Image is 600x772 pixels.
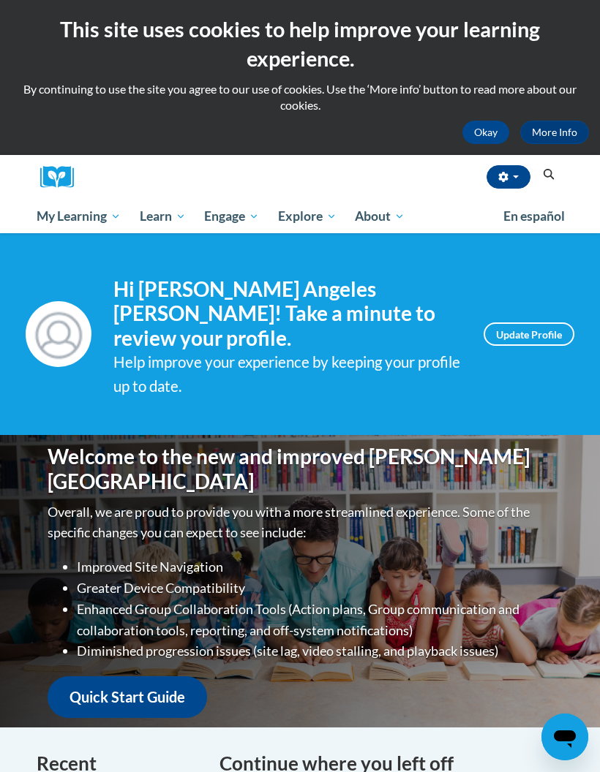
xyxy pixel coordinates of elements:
span: Learn [140,208,186,225]
a: About [346,200,415,233]
a: Update Profile [484,322,574,346]
span: About [355,208,405,225]
a: En español [494,201,574,232]
h2: This site uses cookies to help improve your learning experience. [11,15,589,74]
div: Main menu [26,200,574,233]
a: My Learning [27,200,130,233]
p: By continuing to use the site you agree to our use of cookies. Use the ‘More info’ button to read... [11,81,589,113]
li: Greater Device Compatibility [77,578,552,599]
img: Profile Image [26,301,91,367]
a: Explore [269,200,346,233]
button: Account Settings [487,165,530,189]
span: En español [503,208,565,224]
a: Quick Start Guide [48,676,207,718]
button: Search [538,166,560,183]
a: Learn [130,200,195,233]
span: Explore [278,208,337,225]
button: Okay [462,121,509,144]
div: Help improve your experience by keeping your profile up to date. [113,350,462,398]
li: Enhanced Group Collaboration Tools (Action plans, Group communication and collaboration tools, re... [77,599,552,641]
a: Cox Campus [40,166,84,189]
h4: Hi [PERSON_NAME] Angeles [PERSON_NAME]! Take a minute to review your profile. [113,277,462,351]
h1: Welcome to the new and improved [PERSON_NAME][GEOGRAPHIC_DATA] [48,444,552,493]
img: Logo brand [40,166,84,189]
span: Engage [204,208,259,225]
span: My Learning [37,208,121,225]
p: Overall, we are proud to provide you with a more streamlined experience. Some of the specific cha... [48,502,552,544]
a: Engage [195,200,269,233]
iframe: Button to launch messaging window [541,714,588,760]
a: More Info [520,121,589,144]
li: Improved Site Navigation [77,556,552,578]
li: Diminished progression issues (site lag, video stalling, and playback issues) [77,640,552,662]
